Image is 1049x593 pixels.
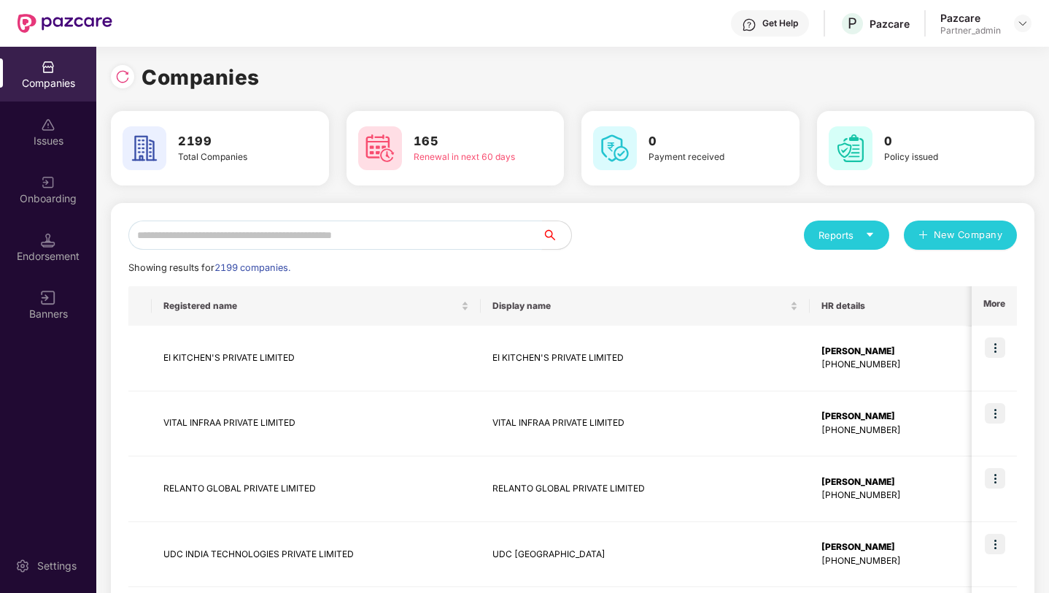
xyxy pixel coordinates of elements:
td: RELANTO GLOBAL PRIVATE LIMITED [152,456,481,522]
img: icon [985,534,1005,554]
span: plus [918,230,928,242]
span: caret-down [865,230,875,240]
th: Registered name [152,286,481,326]
button: plusNew Company [904,221,1017,250]
img: icon [985,468,1005,489]
th: HR details [810,286,983,326]
img: svg+xml;base64,PHN2ZyBpZD0iSXNzdWVzX2Rpc2FibGVkIiB4bWxucz0iaHR0cDovL3d3dy53My5vcmcvMjAwMC9zdmciIH... [41,118,55,132]
span: Registered name [163,300,458,312]
img: svg+xml;base64,PHN2ZyB3aWR0aD0iMTYiIGhlaWdodD0iMTYiIHZpZXdCb3g9IjAgMCAxNiAxNiIgZmlsbD0ibm9uZSIgeG... [41,291,55,305]
img: svg+xml;base64,PHN2ZyB4bWxucz0iaHR0cDovL3d3dy53My5vcmcvMjAwMC9zdmciIHdpZHRoPSI2MCIgaGVpZ2h0PSI2MC... [123,126,166,170]
img: svg+xml;base64,PHN2ZyB4bWxucz0iaHR0cDovL3d3dy53My5vcmcvMjAwMC9zdmciIHdpZHRoPSI2MCIgaGVpZ2h0PSI2MC... [829,126,872,170]
span: 2199 companies. [214,262,290,273]
div: [PHONE_NUMBER] [821,489,971,502]
td: EI KITCHEN'S PRIVATE LIMITED [481,326,810,391]
div: Reports [818,228,875,242]
h3: 0 [884,132,993,151]
div: Payment received [649,150,757,164]
img: svg+xml;base64,PHN2ZyBpZD0iRHJvcGRvd24tMzJ4MzIiIHhtbG5zPSJodHRwOi8vd3d3LnczLm9yZy8yMDAwL3N2ZyIgd2... [1017,18,1029,29]
span: search [541,229,571,241]
div: [PERSON_NAME] [821,540,971,554]
th: Display name [481,286,810,326]
img: svg+xml;base64,PHN2ZyBpZD0iU2V0dGluZy0yMHgyMCIgeG1sbnM9Imh0dHA6Ly93d3cudzMub3JnLzIwMDAvc3ZnIiB3aW... [15,559,30,573]
span: Showing results for [128,262,290,273]
div: Total Companies [178,150,287,164]
div: [PHONE_NUMBER] [821,554,971,568]
h3: 2199 [178,132,287,151]
img: svg+xml;base64,PHN2ZyB3aWR0aD0iMTQuNSIgaGVpZ2h0PSIxNC41IiB2aWV3Qm94PSIwIDAgMTYgMTYiIGZpbGw9Im5vbm... [41,233,55,248]
h1: Companies [142,61,260,93]
td: EI KITCHEN'S PRIVATE LIMITED [152,326,481,391]
h3: 0 [649,132,757,151]
th: More [972,286,1017,326]
img: svg+xml;base64,PHN2ZyB4bWxucz0iaHR0cDovL3d3dy53My5vcmcvMjAwMC9zdmciIHdpZHRoPSI2MCIgaGVpZ2h0PSI2MC... [358,126,402,170]
span: Display name [492,300,787,312]
div: [PHONE_NUMBER] [821,358,971,372]
img: svg+xml;base64,PHN2ZyBpZD0iQ29tcGFuaWVzIiB4bWxucz0iaHR0cDovL3d3dy53My5vcmcvMjAwMC9zdmciIHdpZHRoPS... [41,60,55,74]
span: P [848,15,857,32]
img: svg+xml;base64,PHN2ZyB4bWxucz0iaHR0cDovL3d3dy53My5vcmcvMjAwMC9zdmciIHdpZHRoPSI2MCIgaGVpZ2h0PSI2MC... [593,126,637,170]
div: Policy issued [884,150,993,164]
div: [PERSON_NAME] [821,410,971,424]
button: search [541,221,572,250]
h3: 165 [414,132,522,151]
div: Get Help [762,18,798,29]
span: New Company [934,228,1003,242]
td: VITAL INFRAA PRIVATE LIMITED [152,391,481,457]
div: Renewal in next 60 days [414,150,522,164]
div: Pazcare [940,11,1001,25]
td: UDC INDIA TECHNOLOGIES PRIVATE LIMITED [152,522,481,588]
img: svg+xml;base64,PHN2ZyBpZD0iUmVsb2FkLTMyeDMyIiB4bWxucz0iaHR0cDovL3d3dy53My5vcmcvMjAwMC9zdmciIHdpZH... [115,69,130,84]
td: UDC [GEOGRAPHIC_DATA] [481,522,810,588]
div: [PERSON_NAME] [821,475,971,489]
img: svg+xml;base64,PHN2ZyBpZD0iSGVscC0zMngzMiIgeG1sbnM9Imh0dHA6Ly93d3cudzMub3JnLzIwMDAvc3ZnIiB3aWR0aD... [742,18,756,32]
img: icon [985,337,1005,358]
td: RELANTO GLOBAL PRIVATE LIMITED [481,456,810,522]
div: Partner_admin [940,25,1001,37]
div: [PERSON_NAME] [821,345,971,359]
img: icon [985,403,1005,424]
div: Settings [33,559,81,573]
img: svg+xml;base64,PHN2ZyB3aWR0aD0iMjAiIGhlaWdodD0iMjAiIHZpZXdCb3g9IjAgMCAyMCAyMCIgZmlsbD0ibm9uZSIgeG... [41,175,55,190]
div: Pazcare [870,17,910,31]
img: New Pazcare Logo [18,14,112,33]
td: VITAL INFRAA PRIVATE LIMITED [481,391,810,457]
div: [PHONE_NUMBER] [821,424,971,437]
